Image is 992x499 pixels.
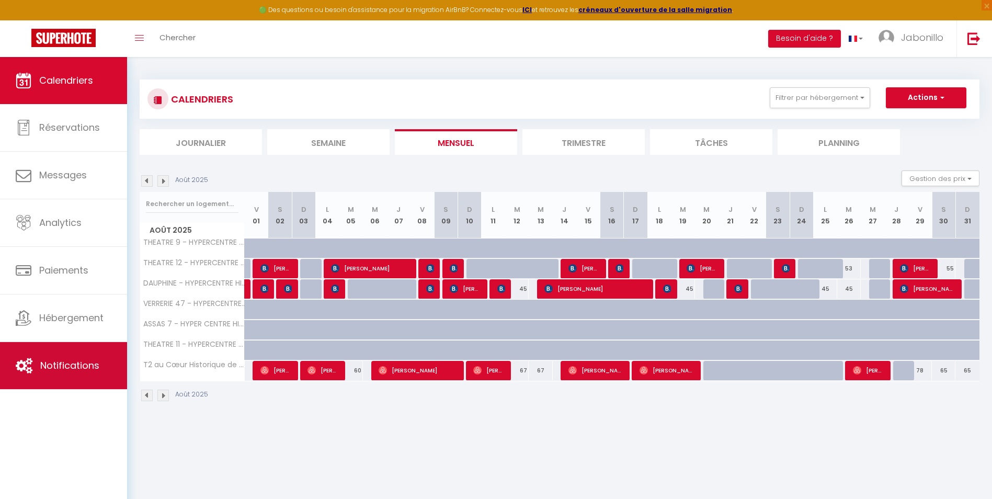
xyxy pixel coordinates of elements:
[522,129,645,155] li: Trimestre
[522,5,532,14] strong: ICI
[586,205,590,214] abbr: V
[8,4,40,36] button: Ouvrir le widget de chat LiveChat
[379,360,457,380] span: [PERSON_NAME]
[39,168,87,182] span: Messages
[553,192,576,239] th: 14
[168,87,233,111] h3: CALENDRIERS
[467,205,472,214] abbr: D
[965,205,970,214] abbr: D
[492,205,495,214] abbr: L
[695,192,719,239] th: 20
[790,192,813,239] th: 24
[900,258,931,278] span: [PERSON_NAME]
[245,192,268,239] th: 01
[871,20,956,57] a: ... Jabonillo
[967,32,980,45] img: logout
[663,279,671,299] span: [PERSON_NAME]
[728,205,733,214] abbr: J
[39,216,82,229] span: Analytics
[568,360,623,380] span: [PERSON_NAME]
[671,279,694,299] div: 45
[315,192,339,239] th: 04
[879,30,894,46] img: ...
[861,192,884,239] th: 27
[426,258,434,278] span: [PERSON_NAME]
[450,279,481,299] span: [PERSON_NAME]
[434,192,458,239] th: 09
[955,361,979,380] div: 65
[254,205,259,214] abbr: V
[837,259,861,278] div: 53
[473,360,505,380] span: [PERSON_NAME]
[140,129,262,155] li: Journalier
[292,192,315,239] th: 03
[768,30,841,48] button: Besoin d'aide ?
[778,129,900,155] li: Planning
[142,239,246,246] span: THEATRE 9 - HYPERCENTRE HISTORIQUE DE [GEOGRAPHIC_DATA]
[813,279,837,299] div: 45
[260,360,292,380] span: [PERSON_NAME]
[372,205,378,214] abbr: M
[268,192,292,239] th: 02
[386,192,410,239] th: 07
[884,192,908,239] th: 28
[578,5,732,14] a: créneaux d'ouverture de la salle migration
[576,192,600,239] th: 15
[837,279,861,299] div: 45
[159,32,196,43] span: Chercher
[152,20,203,57] a: Chercher
[31,29,96,47] img: Super Booking
[348,205,354,214] abbr: M
[411,192,434,239] th: 08
[363,192,386,239] th: 06
[497,279,505,299] span: [PERSON_NAME]
[742,192,766,239] th: 22
[142,259,246,267] span: THEATRE 12 - HYPERCENTRE HISTORIQUE DE [GEOGRAPHIC_DATA]
[908,192,932,239] th: 29
[650,129,772,155] li: Tâches
[426,279,434,299] span: [PERSON_NAME]
[175,175,208,185] p: Août 2025
[544,279,646,299] span: [PERSON_NAME]
[529,361,552,380] div: 67
[837,192,861,239] th: 26
[813,192,837,239] th: 25
[932,259,955,278] div: 55
[610,205,614,214] abbr: S
[39,311,104,324] span: Hébergement
[142,320,246,328] span: ASSAS 7 - HYPER CENTRE HISTORIQUE DE [GEOGRAPHIC_DATA]
[776,205,780,214] abbr: S
[902,171,979,186] button: Gestion des prix
[260,279,268,299] span: [PERSON_NAME]
[799,205,804,214] abbr: D
[260,258,292,278] span: [PERSON_NAME]
[932,361,955,380] div: 65
[734,279,742,299] span: [PERSON_NAME]
[640,360,694,380] span: [PERSON_NAME]
[824,205,827,214] abbr: L
[505,192,529,239] th: 12
[267,129,390,155] li: Semaine
[420,205,425,214] abbr: V
[40,359,99,372] span: Notifications
[175,390,208,400] p: Août 2025
[482,192,505,239] th: 11
[245,279,250,299] a: [PERSON_NAME]
[142,341,246,348] span: THEATRE 11 - HYPERCENTRE DE [GEOGRAPHIC_DATA]
[600,192,623,239] th: 16
[658,205,661,214] abbr: L
[301,205,306,214] abbr: D
[538,205,544,214] abbr: M
[331,258,409,278] span: [PERSON_NAME]
[39,264,88,277] span: Paiements
[752,205,757,214] abbr: V
[568,258,600,278] span: [PERSON_NAME]
[687,258,718,278] span: [PERSON_NAME]
[142,279,246,287] span: DAUPHINE - HYPERCENTRE HISTORIQUE DE [GEOGRAPHIC_DATA]
[505,279,529,299] div: 45
[450,258,458,278] span: [PERSON_NAME]
[615,258,623,278] span: [PERSON_NAME]
[766,192,790,239] th: 23
[870,205,876,214] abbr: M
